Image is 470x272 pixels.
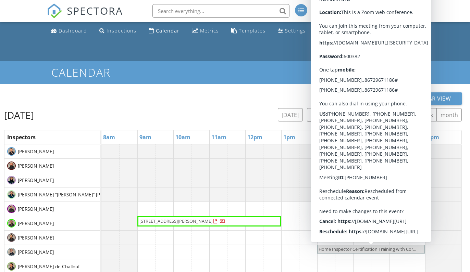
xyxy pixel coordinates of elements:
a: 3pm [354,132,369,143]
a: Contacts [385,25,422,37]
button: [DATE] [278,108,303,121]
img: The Best Home Inspection Software - Spectora [47,3,62,18]
span: Home Inspector Certification Training with Cor... [319,246,416,252]
div: Metrics [200,27,219,34]
a: Dashboard [48,25,90,37]
img: abdiel_1.png [7,176,16,184]
div: Calendar Settings [362,68,418,77]
img: anthony.png [7,233,16,242]
div: Central Florida Building Inspectors [350,11,419,18]
a: Templates [228,25,268,37]
a: Inspections [97,25,139,37]
span: [PERSON_NAME] [16,177,55,184]
span: [PERSON_NAME] [16,206,55,212]
div: Support Center [379,48,419,55]
button: Previous day [307,108,323,122]
div: Profile [325,27,342,34]
span: [PERSON_NAME] [16,148,55,155]
button: day [358,108,375,121]
button: Next day [323,108,339,122]
a: 4pm [389,132,405,143]
a: 5pm [425,132,441,143]
button: New Calendar View [381,92,462,105]
a: Calendar [146,25,182,37]
img: john.png [7,205,16,213]
img: hamza_1.png [7,248,16,256]
div: Inspections [107,27,136,34]
h2: [DATE] [4,108,34,122]
button: week [374,108,395,121]
span: Inspectors [7,133,36,141]
h1: Calendar [51,66,419,78]
span: [STREET_ADDRESS][PERSON_NAME] [139,218,212,224]
span: [PERSON_NAME] [16,249,55,256]
img: andrew.png [7,161,16,170]
span: [PERSON_NAME] [16,163,55,169]
a: 12pm [246,132,264,143]
div: Contacts [396,27,419,34]
span: [PERSON_NAME] "[PERSON_NAME]" [PERSON_NAME] [16,191,133,198]
span: [PERSON_NAME] [16,220,55,227]
button: list [343,108,358,121]
span: SPECTORA [67,3,123,18]
div: Settings [285,27,306,34]
button: month [436,108,462,121]
div: Dashboard [59,27,87,34]
span: SPRK Inspector Training [319,232,367,238]
img: jay_padilla.png [7,190,16,199]
div: Templates [239,27,265,34]
span: [PERSON_NAME] de Challouf [16,263,81,270]
a: 10am [174,132,192,143]
a: 2pm [318,132,333,143]
a: SPECTORA [47,9,123,24]
img: jt.png [7,147,16,156]
a: 9am [138,132,153,143]
a: Calendar Settings [361,67,419,78]
a: 8am [101,132,117,143]
a: Tasks [351,25,379,37]
a: Settings [275,25,308,37]
div: [PERSON_NAME] [369,4,413,11]
a: Company Profile [315,25,344,37]
div: Calendar [156,27,180,34]
button: 4 wk [418,108,437,121]
a: Metrics [189,25,222,37]
input: Search everything... [152,4,289,18]
a: Support Center [369,46,422,58]
img: bryon.png [7,219,16,228]
span: Reports [355,217,371,223]
button: cal wk [395,108,418,121]
img: luz.png [7,262,16,271]
a: 1pm [282,132,297,143]
a: 11am [210,132,228,143]
div: Tasks [361,27,376,34]
span: [PERSON_NAME] [16,234,55,241]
